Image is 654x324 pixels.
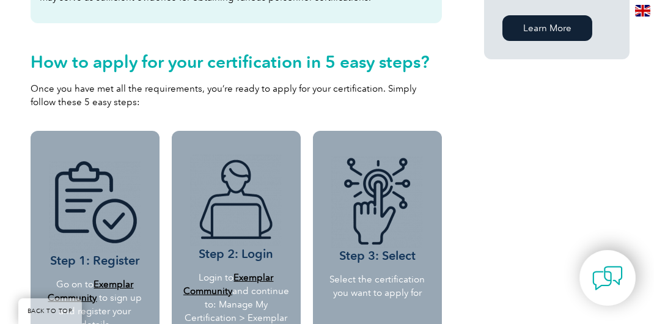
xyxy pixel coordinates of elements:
img: en [635,5,650,17]
a: BACK TO TOP [18,298,82,324]
h3: Step 1: Register [45,161,145,268]
p: Select the certification you want to apply for [322,273,433,300]
h3: Step 3: Select [322,156,433,263]
h3: Step 2: Login [179,155,293,262]
p: Once you have met all the requirements, you’re ready to apply for your certification. Simply foll... [31,82,442,109]
a: Learn More [502,15,592,41]
img: contact-chat.png [592,263,623,293]
h2: How to apply for your certification in 5 easy steps? [31,52,442,72]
